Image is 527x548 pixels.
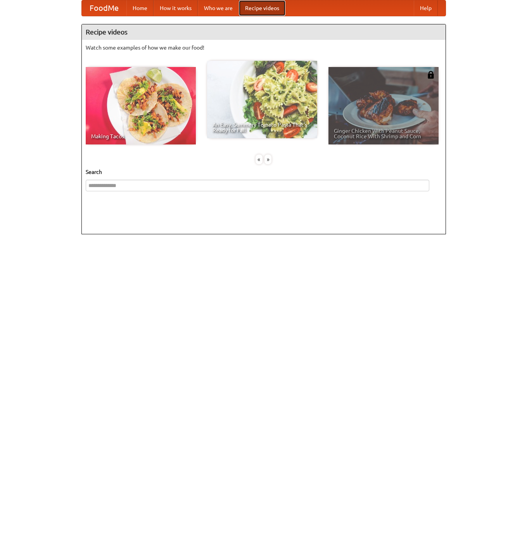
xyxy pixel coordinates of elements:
a: Who we are [198,0,239,16]
h4: Recipe videos [82,24,446,40]
a: Recipe videos [239,0,285,16]
a: FoodMe [82,0,126,16]
a: An Easy, Summery Tomato Pasta That's Ready for Fall [207,61,317,138]
h5: Search [86,168,442,176]
a: Making Tacos [86,67,196,144]
div: » [264,155,271,164]
span: An Easy, Summery Tomato Pasta That's Ready for Fall [213,122,312,133]
div: « [256,155,263,164]
a: Home [126,0,154,16]
a: Help [414,0,438,16]
p: Watch some examples of how we make our food! [86,44,442,52]
span: Making Tacos [91,134,190,139]
a: How it works [154,0,198,16]
img: 483408.png [427,71,435,79]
